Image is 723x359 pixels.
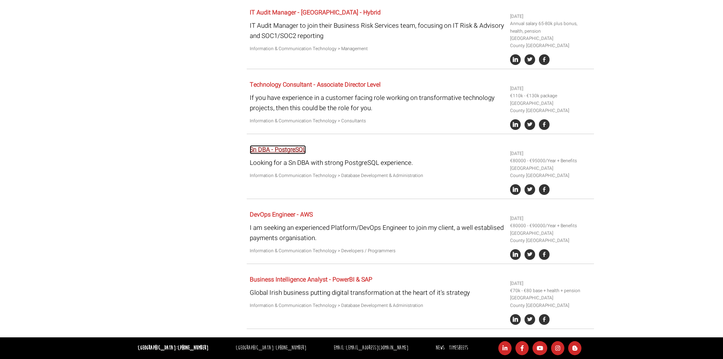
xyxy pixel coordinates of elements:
[332,343,410,354] li: Email:
[250,275,372,284] a: Business Intelligence Analyst - PowerBI & SAP
[510,150,591,157] li: [DATE]
[449,344,468,351] a: Timesheets
[250,93,504,113] p: If you have experience in a customer facing role working on transformative technology projects, t...
[250,223,504,243] p: I am seeking an experienced Platform/DevOps Engineer to join my client, a well establised payment...
[276,344,306,351] a: [PHONE_NUMBER]
[138,344,208,351] strong: [GEOGRAPHIC_DATA]:
[250,145,306,154] a: Sn DBA - PostgreSQL
[510,230,591,244] li: [GEOGRAPHIC_DATA] County [GEOGRAPHIC_DATA]
[510,100,591,114] li: [GEOGRAPHIC_DATA] County [GEOGRAPHIC_DATA]
[510,85,591,92] li: [DATE]
[250,158,504,168] p: Looking for a Sn DBA with strong PostgreSQL experience.
[436,344,444,351] a: News
[510,222,591,229] li: €80000 - €90000/Year + Benefits
[250,80,381,89] a: Technology Consultant - Associate Director Level
[250,288,504,298] p: Global Irish business putting digital transformation at the heart of it's strategy
[510,20,591,35] li: Annual salary 65-80k plus bonus, health, pension
[510,287,591,294] li: €70k - €80 base + health + pension
[510,92,591,100] li: €110k - €130k package
[510,157,591,164] li: €80000 - €95000/Year + Benefits
[234,343,308,354] li: [GEOGRAPHIC_DATA]:
[510,13,591,20] li: [DATE]
[250,247,504,255] p: Information & Communication Technology > Developers / Programmers
[510,35,591,49] li: [GEOGRAPHIC_DATA] County [GEOGRAPHIC_DATA]
[250,302,504,309] p: Information & Communication Technology > Database Development & Administration
[250,21,504,41] p: IT Audit Manager to join their Business Risk Services team, focusing on IT Risk & Advisory and SO...
[250,172,504,179] p: Information & Communication Technology > Database Development & Administration
[510,215,591,222] li: [DATE]
[346,344,408,351] a: [EMAIL_ADDRESS][DOMAIN_NAME]
[250,8,381,17] a: IT Audit Manager - [GEOGRAPHIC_DATA] - Hybrid
[510,280,591,287] li: [DATE]
[510,294,591,309] li: [GEOGRAPHIC_DATA] County [GEOGRAPHIC_DATA]
[510,165,591,179] li: [GEOGRAPHIC_DATA] County [GEOGRAPHIC_DATA]
[250,210,313,219] a: DevOps Engineer - AWS
[250,117,504,125] p: Information & Communication Technology > Consultants
[250,45,504,52] p: Information & Communication Technology > Management
[178,344,208,351] a: [PHONE_NUMBER]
